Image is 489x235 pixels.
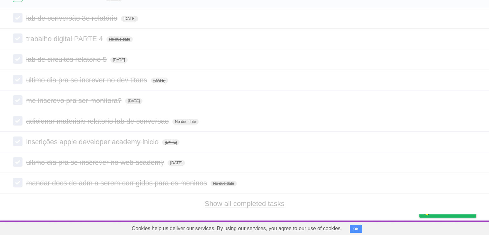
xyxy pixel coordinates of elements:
[13,116,23,126] label: Done
[162,139,179,145] span: [DATE]
[168,160,185,166] span: [DATE]
[26,76,149,84] span: ultimo dia pra se increver no dev titans
[110,57,128,63] span: [DATE]
[106,36,132,42] span: No due date
[13,136,23,146] label: Done
[26,138,160,146] span: inscrições apple developer academy inicio
[211,181,237,186] span: No due date
[26,117,170,125] span: adicionar materiais relatorio lab de conversao
[350,225,362,233] button: OK
[13,178,23,187] label: Done
[26,179,209,187] span: mandar docs de adm a serem corrigidos para os meninos
[13,13,23,23] label: Done
[204,200,284,208] a: Show all completed tasks
[172,119,198,125] span: No due date
[13,54,23,64] label: Done
[151,78,168,83] span: [DATE]
[13,157,23,167] label: Done
[13,95,23,105] label: Done
[433,206,473,217] span: Buy me a coffee
[26,158,166,166] span: ultimo dia pra se inscrever no web academy
[13,33,23,43] label: Done
[26,35,104,43] span: trabalho digital PARTE 4
[26,55,108,63] span: lab de circuitos relatorio 5
[121,16,138,22] span: [DATE]
[125,222,349,235] span: Cookies help us deliver our services. By using our services, you agree to our use of cookies.
[13,75,23,84] label: Done
[26,14,119,22] span: lab de conversão 3o relatório
[125,98,142,104] span: [DATE]
[26,97,123,105] span: me inscrevo pra ser monitora?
